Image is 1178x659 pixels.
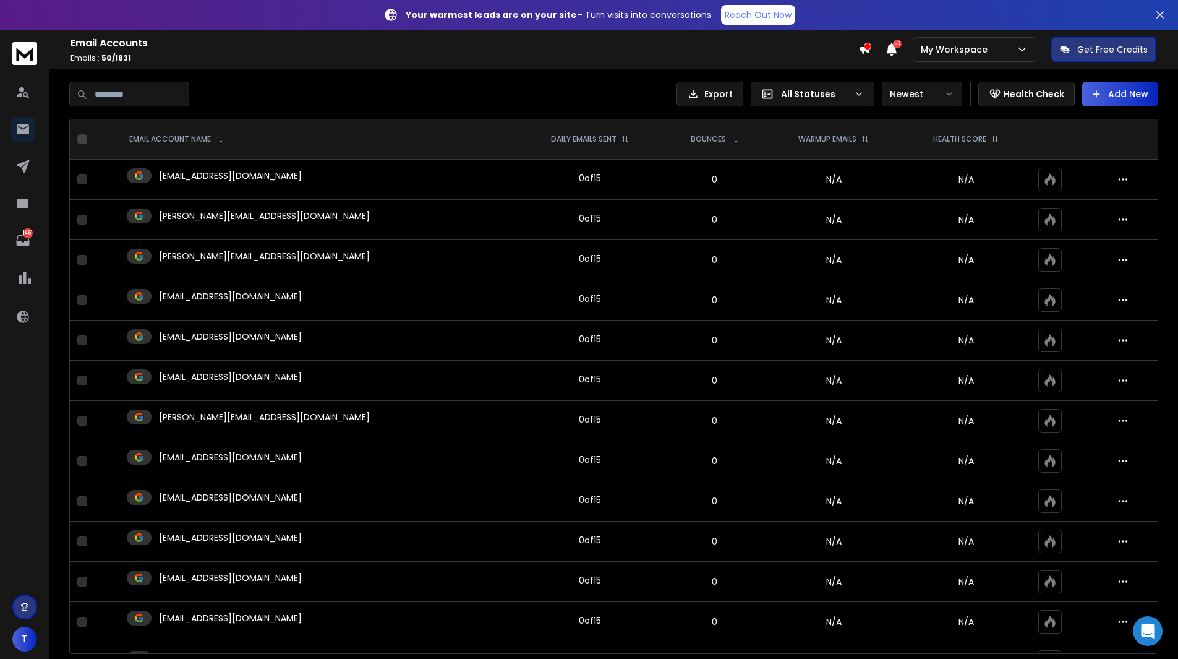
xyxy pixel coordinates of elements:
p: – Turn visits into conversations [406,9,711,21]
td: N/A [766,522,902,562]
p: N/A [909,575,1023,588]
div: 0 of 15 [579,413,601,426]
p: My Workspace [921,43,992,56]
td: N/A [766,602,902,642]
p: 0 [671,294,758,306]
button: Newest [882,82,962,106]
p: WARMUP EMAILS [798,134,856,144]
span: 50 [893,40,902,48]
p: 0 [671,535,758,548]
td: N/A [766,200,902,240]
td: N/A [766,441,902,481]
strong: Your warmest leads are on your site [406,9,577,21]
p: [EMAIL_ADDRESS][DOMAIN_NAME] [159,572,302,584]
p: 0 [671,254,758,266]
div: 0 of 15 [579,252,601,265]
p: [PERSON_NAME][EMAIL_ADDRESS][DOMAIN_NAME] [159,250,370,262]
td: N/A [766,280,902,321]
div: 0 of 15 [579,293,601,305]
div: EMAIL ACCOUNT NAME [129,134,223,144]
p: [EMAIL_ADDRESS][DOMAIN_NAME] [159,491,302,504]
p: BOUNCES [691,134,726,144]
p: 0 [671,495,758,507]
p: [EMAIL_ADDRESS][DOMAIN_NAME] [159,532,302,544]
button: Add New [1082,82,1158,106]
td: N/A [766,562,902,602]
p: Get Free Credits [1077,43,1148,56]
p: 0 [671,173,758,186]
p: N/A [909,254,1023,266]
p: [PERSON_NAME][EMAIL_ADDRESS][DOMAIN_NAME] [159,411,370,423]
p: Health Check [1004,88,1064,100]
h1: Email Accounts [70,36,858,51]
button: Get Free Credits [1051,37,1156,62]
p: N/A [909,535,1023,548]
button: Health Check [978,82,1075,106]
p: N/A [909,415,1023,427]
p: [EMAIL_ADDRESS][DOMAIN_NAME] [159,170,302,182]
div: 0 of 15 [579,373,601,385]
button: Export [676,82,743,106]
p: 0 [671,374,758,387]
div: 0 of 15 [579,574,601,587]
span: 50 / 1831 [101,53,131,63]
p: [PERSON_NAME][EMAIL_ADDRESS][DOMAIN_NAME] [159,210,370,222]
p: 1461 [23,228,33,238]
div: 0 of 15 [579,494,601,506]
p: N/A [909,334,1023,347]
p: N/A [909,374,1023,387]
p: Reach Out Now [725,9,792,21]
button: T [12,627,37,652]
div: 0 of 15 [579,454,601,466]
p: N/A [909,213,1023,226]
p: N/A [909,616,1023,628]
td: N/A [766,321,902,361]
td: N/A [766,240,902,280]
p: [EMAIL_ADDRESS][DOMAIN_NAME] [159,371,302,383]
p: [EMAIL_ADDRESS][DOMAIN_NAME] [159,451,302,463]
div: 0 of 15 [579,333,601,345]
p: N/A [909,294,1023,306]
p: 0 [671,213,758,226]
p: N/A [909,455,1023,467]
td: N/A [766,160,902,200]
p: [EMAIL_ADDRESS][DOMAIN_NAME] [159,290,302,303]
a: Reach Out Now [721,5,795,25]
td: N/A [766,361,902,401]
p: [EMAIL_ADDRESS][DOMAIN_NAME] [159,330,302,343]
td: N/A [766,481,902,522]
div: Open Intercom Messenger [1133,616,1163,646]
p: [EMAIL_ADDRESS][DOMAIN_NAME] [159,612,302,624]
td: N/A [766,401,902,441]
p: N/A [909,495,1023,507]
img: logo [12,42,37,65]
div: 0 of 15 [579,212,601,225]
p: 0 [671,334,758,347]
div: 0 of 15 [579,172,601,184]
p: HEALTH SCORE [933,134,986,144]
p: 0 [671,455,758,467]
p: 0 [671,415,758,427]
div: 0 of 15 [579,534,601,546]
p: All Statuses [781,88,849,100]
p: Emails : [70,53,858,63]
div: 0 of 15 [579,614,601,627]
a: 1461 [11,228,35,253]
p: DAILY EMAILS SENT [551,134,617,144]
p: N/A [909,173,1023,186]
p: 0 [671,575,758,588]
p: 0 [671,616,758,628]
